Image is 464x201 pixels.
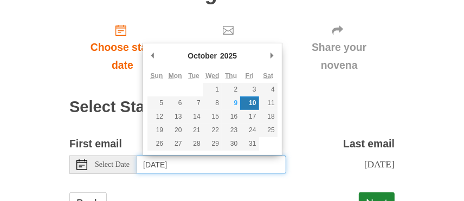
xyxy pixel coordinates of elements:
[343,135,395,153] label: Last email
[69,15,176,80] a: Choose start date
[240,83,259,96] button: 3
[203,83,222,96] button: 1
[188,72,199,80] abbr: Tuesday
[240,110,259,124] button: 17
[222,110,240,124] button: 16
[203,96,222,110] button: 8
[259,124,278,137] button: 25
[147,48,158,64] button: Previous Month
[69,135,122,153] label: First email
[240,137,259,151] button: 31
[203,110,222,124] button: 15
[267,48,278,64] button: Next Month
[166,137,184,151] button: 27
[222,96,240,110] button: 9
[166,110,184,124] button: 13
[364,159,395,170] span: [DATE]
[240,96,259,110] button: 10
[176,15,283,80] a: Invite your friends
[166,96,184,110] button: 6
[151,72,163,80] abbr: Sunday
[80,38,165,74] span: Choose start date
[95,161,130,168] span: Select Date
[294,38,384,74] span: Share your novena
[147,96,166,110] button: 5
[246,72,254,80] abbr: Friday
[69,99,395,116] h2: Select Start Date
[184,110,203,124] button: 14
[222,137,240,151] button: 30
[137,155,286,174] input: Use the arrow keys to pick a date
[203,137,222,151] button: 29
[147,137,166,151] button: 26
[222,124,240,137] button: 23
[225,72,237,80] abbr: Thursday
[169,72,182,80] abbr: Monday
[186,38,273,74] span: Invite your friends
[205,72,219,80] abbr: Wednesday
[240,124,259,137] button: 24
[184,124,203,137] button: 21
[259,110,278,124] button: 18
[186,48,218,64] div: October
[218,48,239,64] div: 2025
[184,137,203,151] button: 28
[147,124,166,137] button: 19
[166,124,184,137] button: 20
[147,110,166,124] button: 12
[263,72,273,80] abbr: Saturday
[259,96,278,110] button: 11
[222,83,240,96] button: 2
[203,124,222,137] button: 22
[283,15,395,80] a: Share your novena
[184,96,203,110] button: 7
[259,83,278,96] button: 4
